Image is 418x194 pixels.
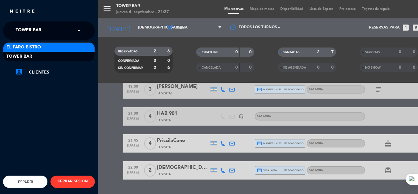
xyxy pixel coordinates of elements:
img: MEITRE [9,9,35,14]
span: Español [17,180,34,184]
span: El Faro Bistro [6,44,41,51]
button: CERRAR SESIÓN [50,176,95,188]
span: Tower Bar [16,24,41,37]
a: account_boxClientes [15,69,95,76]
i: account_box [15,68,23,75]
span: Tower Bar [6,53,32,60]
